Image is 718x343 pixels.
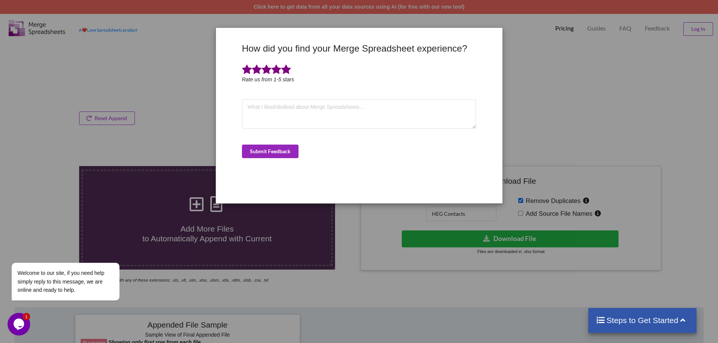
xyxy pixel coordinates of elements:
h4: Steps to Get Started [596,316,689,325]
iframe: chat widget [8,313,32,335]
button: Submit Feedback [242,145,299,158]
h3: How did you find your Merge Spreadsheet experience? [242,43,476,54]
iframe: chat widget [8,195,143,309]
i: Rate us from 1-5 stars [242,76,294,82]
